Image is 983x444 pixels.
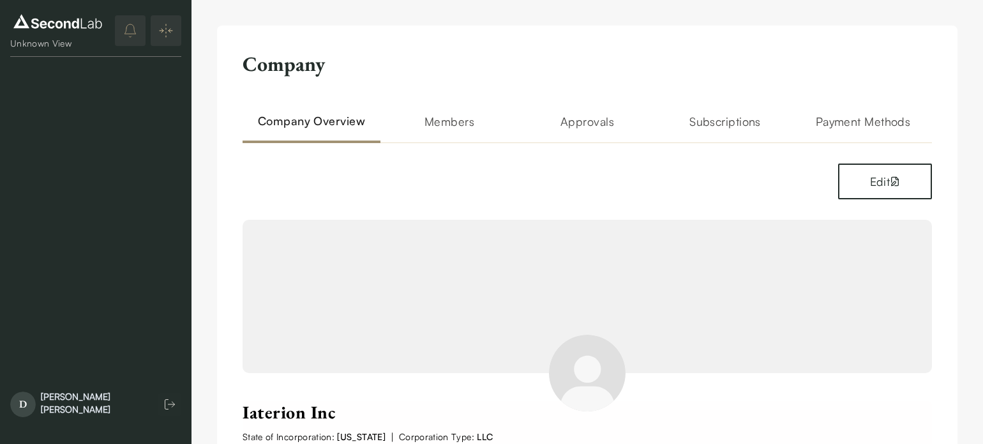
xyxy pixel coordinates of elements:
h2: Company Overview [243,112,380,143]
div: Unknown View [10,37,105,50]
img: Iaterion Inc [549,335,626,411]
h2: Approvals [518,112,656,143]
h2: Company [243,51,325,77]
button: Expand/Collapse sidebar [151,15,181,46]
button: Edit [838,164,932,199]
h2: Subscriptions [656,112,794,143]
span: State of Incorporation: [243,430,386,443]
span: D [10,392,36,417]
span: LLC [477,431,493,442]
span: Iaterion Inc [243,401,336,424]
div: [PERSON_NAME] [PERSON_NAME] [41,390,146,416]
h2: Payment Methods [794,112,932,143]
button: notifications [115,15,146,46]
span: [US_STATE] [337,431,386,442]
h2: Members [380,112,518,143]
img: logo [10,11,105,32]
button: Log out [158,393,181,416]
span: Corporation Type: [399,430,493,443]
